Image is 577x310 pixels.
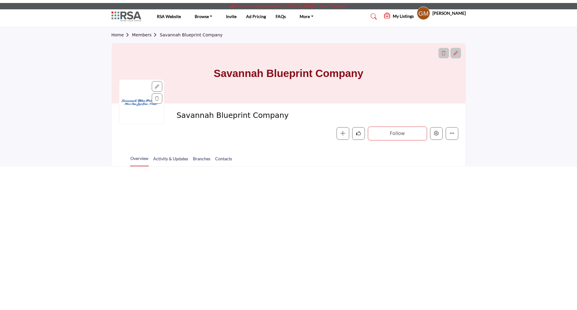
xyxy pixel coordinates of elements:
a: Contacts [215,155,232,166]
div: Aspect Ratio:6:1,Size:1200x200px [450,48,461,58]
a: Search [365,12,381,21]
a: Home [111,32,132,37]
button: Follow [368,127,427,140]
h1: Savannah Blueprint Company [214,43,363,103]
a: Members [132,32,160,37]
h5: [PERSON_NAME] [432,10,466,16]
a: RSA Website [157,14,181,19]
a: Savannah Blueprint Company [160,32,223,37]
span: Savannah Blueprint Company [176,111,312,121]
div: My Listings [384,13,414,20]
a: Overview [130,155,149,166]
img: site Logo [111,11,144,21]
a: Activity & Updates [153,155,188,166]
button: More details [446,127,458,140]
a: Branches [193,155,211,166]
div: Aspect Ratio:1:1,Size:400x400px [152,81,162,92]
button: Edit company [430,127,443,140]
a: FAQs [276,14,286,19]
a: Ad Pricing [246,14,266,19]
button: Show hide supplier dropdown [417,7,430,20]
a: Invite [226,14,237,19]
a: Browse [191,12,217,21]
h5: My Listings [393,14,414,19]
button: Like [352,127,365,140]
a: More [295,12,318,21]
